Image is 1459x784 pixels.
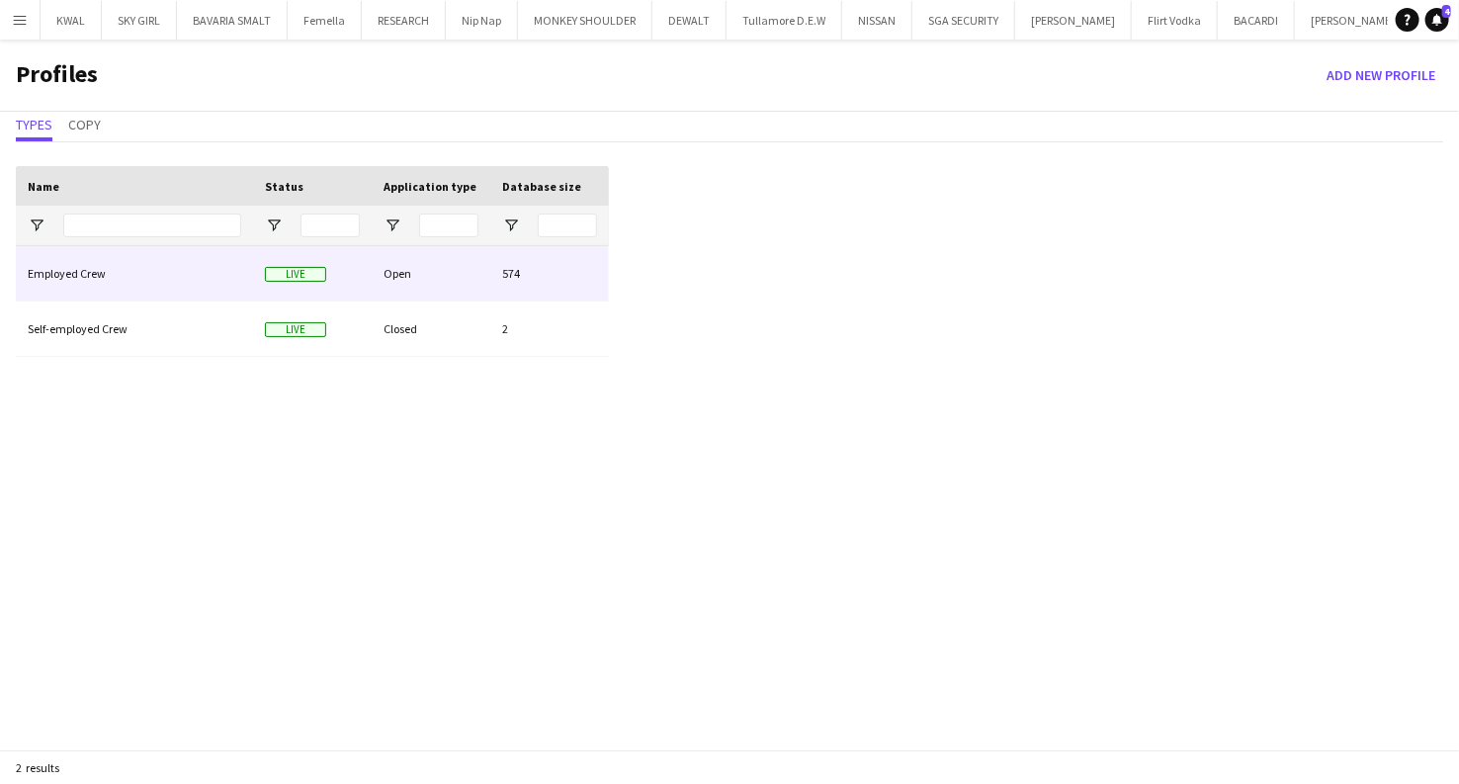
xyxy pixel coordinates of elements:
button: MONKEY SHOULDER [518,1,652,40]
button: RESEARCH [362,1,446,40]
input: Status Filter Input [300,214,360,237]
span: 4 [1442,5,1451,18]
span: Name [28,179,59,194]
div: 2 [490,302,609,356]
input: Name Filter Input [63,214,241,237]
button: KWAL [41,1,102,40]
button: Nip Nap [446,1,518,40]
button: DEWALT [652,1,727,40]
div: 574 [490,246,609,301]
button: Tullamore D.E.W [727,1,842,40]
button: [PERSON_NAME] [1015,1,1132,40]
button: BACARDI [1218,1,1295,40]
button: Open Filter Menu [384,217,401,234]
button: NISSAN [842,1,912,40]
h1: Profiles [16,59,98,91]
button: BAVARIA SMALT [177,1,288,40]
div: Closed [372,302,490,356]
button: Femella [288,1,362,40]
a: 4 [1425,8,1449,32]
button: Open Filter Menu [265,217,283,234]
span: Copy [68,118,101,131]
button: Open Filter Menu [28,217,45,234]
input: Application type Filter Input [419,214,478,237]
span: Database size [502,179,581,194]
span: Live [265,322,326,337]
input: Database size Filter Input [538,214,597,237]
button: Flirt Vodka [1132,1,1218,40]
button: SGA SECURITY [912,1,1015,40]
div: Employed Crew [16,246,253,301]
div: Open [372,246,490,301]
span: Live [265,267,326,282]
div: Self-employed Crew [16,302,253,356]
span: Status [265,179,303,194]
span: Application type [384,179,476,194]
button: Open Filter Menu [502,217,520,234]
button: Add new Profile [1319,59,1443,91]
span: Types [16,118,52,131]
button: SKY GIRL [102,1,177,40]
